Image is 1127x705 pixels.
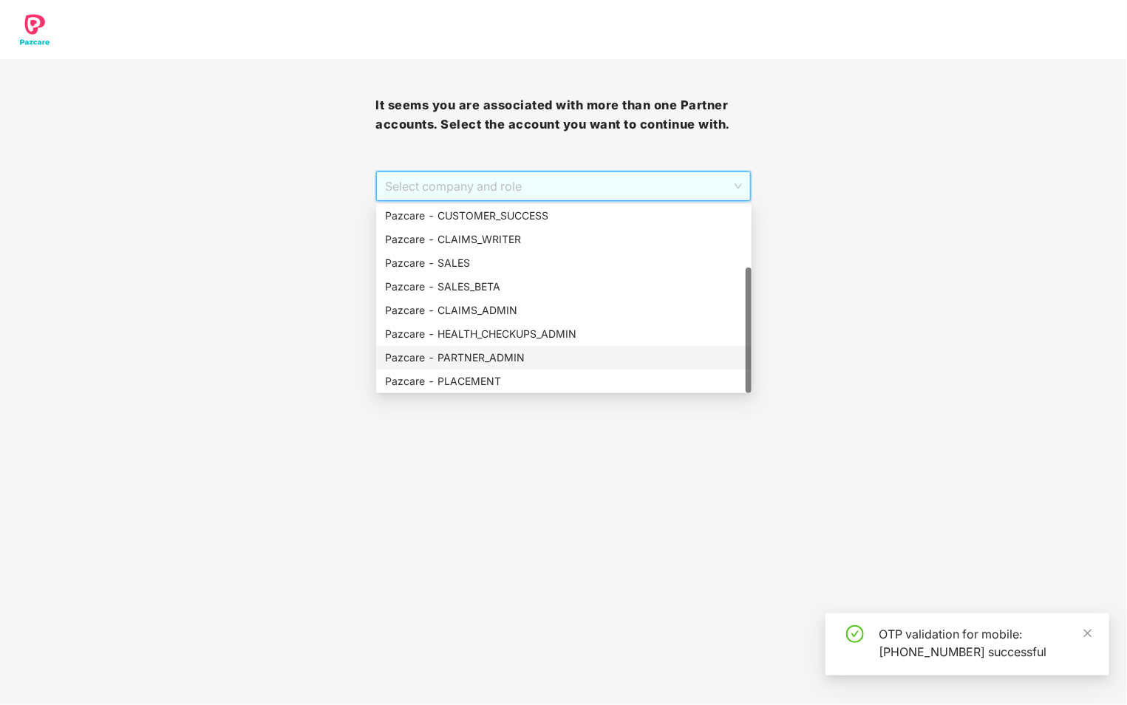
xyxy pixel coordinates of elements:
[879,625,1092,661] div: OTP validation for mobile: [PHONE_NUMBER] successful
[385,373,743,389] div: Pazcare - PLACEMENT
[385,302,743,319] div: Pazcare - CLAIMS_ADMIN
[376,322,752,346] div: Pazcare - HEALTH_CHECKUPS_ADMIN
[385,231,743,248] div: Pazcare - CLAIMS_WRITER
[376,275,752,299] div: Pazcare - SALES_BETA
[376,346,752,369] div: Pazcare - PARTNER_ADMIN
[376,251,752,275] div: Pazcare - SALES
[1083,628,1093,638] span: close
[376,228,752,251] div: Pazcare - CLAIMS_WRITER
[376,204,752,228] div: Pazcare - CUSTOMER_SUCCESS
[385,350,743,366] div: Pazcare - PARTNER_ADMIN
[375,96,751,134] h3: It seems you are associated with more than one Partner accounts. Select the account you want to c...
[385,208,743,224] div: Pazcare - CUSTOMER_SUCCESS
[385,172,741,200] span: Select company and role
[846,625,864,643] span: check-circle
[376,299,752,322] div: Pazcare - CLAIMS_ADMIN
[385,255,743,271] div: Pazcare - SALES
[376,369,752,393] div: Pazcare - PLACEMENT
[385,326,743,342] div: Pazcare - HEALTH_CHECKUPS_ADMIN
[385,279,743,295] div: Pazcare - SALES_BETA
